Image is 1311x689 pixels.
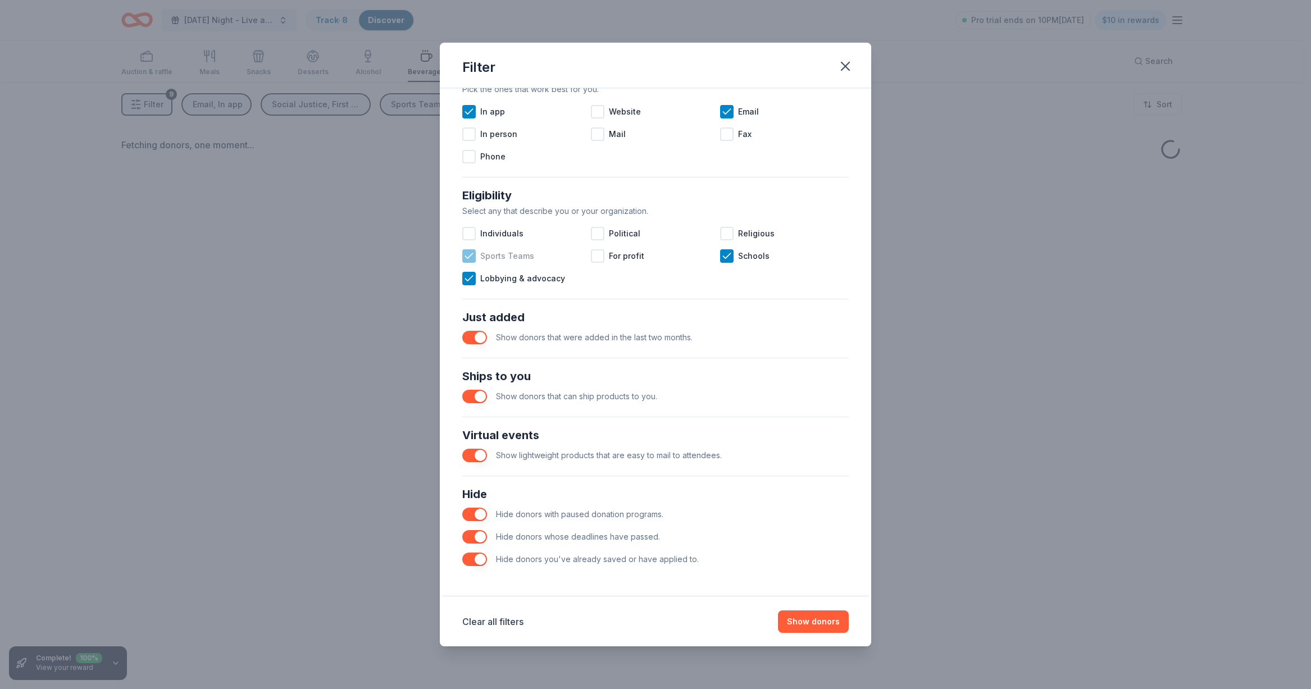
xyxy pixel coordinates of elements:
span: Political [609,227,640,240]
span: Phone [480,150,506,163]
button: Show donors [778,610,849,633]
span: Website [609,105,641,118]
span: For profit [609,249,644,263]
span: Hide donors you've already saved or have applied to. [496,554,699,564]
span: Sports Teams [480,249,534,263]
span: Schools [738,249,770,263]
span: In app [480,105,505,118]
span: Religious [738,227,775,240]
span: Show donors that were added in the last two months. [496,332,693,342]
span: Fax [738,127,752,141]
div: Pick the ones that work best for you. [462,83,849,96]
span: Mail [609,127,626,141]
div: Virtual events [462,426,849,444]
span: In person [480,127,517,141]
button: Clear all filters [462,615,524,628]
div: Select any that describe you or your organization. [462,204,849,218]
div: Hide [462,485,849,503]
span: Show lightweight products that are easy to mail to attendees. [496,450,722,460]
span: Show donors that can ship products to you. [496,391,657,401]
span: Email [738,105,759,118]
span: Hide donors whose deadlines have passed. [496,532,660,541]
div: Just added [462,308,849,326]
div: Ships to you [462,367,849,385]
div: Eligibility [462,186,849,204]
span: Hide donors with paused donation programs. [496,509,663,519]
span: Individuals [480,227,524,240]
span: Lobbying & advocacy [480,272,565,285]
div: Filter [462,58,495,76]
